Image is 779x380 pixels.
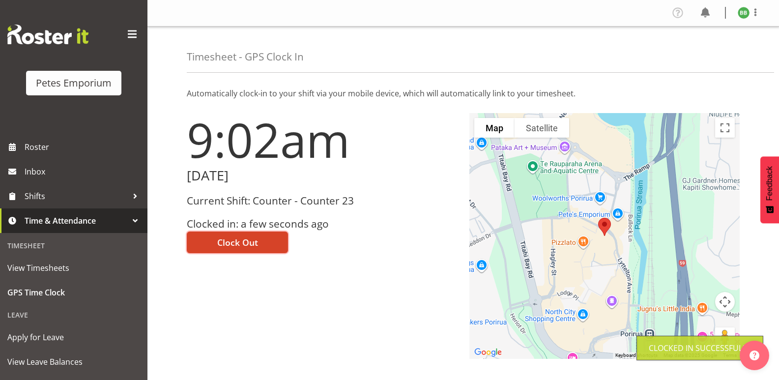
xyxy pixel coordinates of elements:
[7,25,88,44] img: Rosterit website logo
[2,280,145,305] a: GPS Time Clock
[25,140,143,154] span: Roster
[765,166,774,201] span: Feedback
[715,118,735,138] button: Toggle fullscreen view
[187,168,458,183] h2: [DATE]
[187,232,288,253] button: Clock Out
[715,292,735,312] button: Map camera controls
[25,213,128,228] span: Time & Attendance
[2,325,145,350] a: Apply for Leave
[25,189,128,204] span: Shifts
[7,354,140,369] span: View Leave Balances
[7,285,140,300] span: GPS Time Clock
[187,195,458,206] h3: Current Shift: Counter - Counter 23
[649,342,751,354] div: Clocked in Successfully
[2,350,145,374] a: View Leave Balances
[615,352,658,359] button: Keyboard shortcuts
[472,346,504,359] img: Google
[2,256,145,280] a: View Timesheets
[2,305,145,325] div: Leave
[187,218,458,230] h3: Clocked in: a few seconds ago
[36,76,112,90] div: Petes Emporium
[474,118,515,138] button: Show street map
[187,51,304,62] h4: Timesheet - GPS Clock In
[7,330,140,345] span: Apply for Leave
[187,88,740,99] p: Automatically clock-in to your shift via your mobile device, which will automatically link to you...
[515,118,569,138] button: Show satellite imagery
[760,156,779,223] button: Feedback - Show survey
[187,113,458,166] h1: 9:02am
[217,236,258,249] span: Clock Out
[2,235,145,256] div: Timesheet
[715,327,735,347] button: Drag Pegman onto the map to open Street View
[7,261,140,275] span: View Timesheets
[738,7,750,19] img: beena-bist9974.jpg
[25,164,143,179] span: Inbox
[472,346,504,359] a: Open this area in Google Maps (opens a new window)
[750,351,759,360] img: help-xxl-2.png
